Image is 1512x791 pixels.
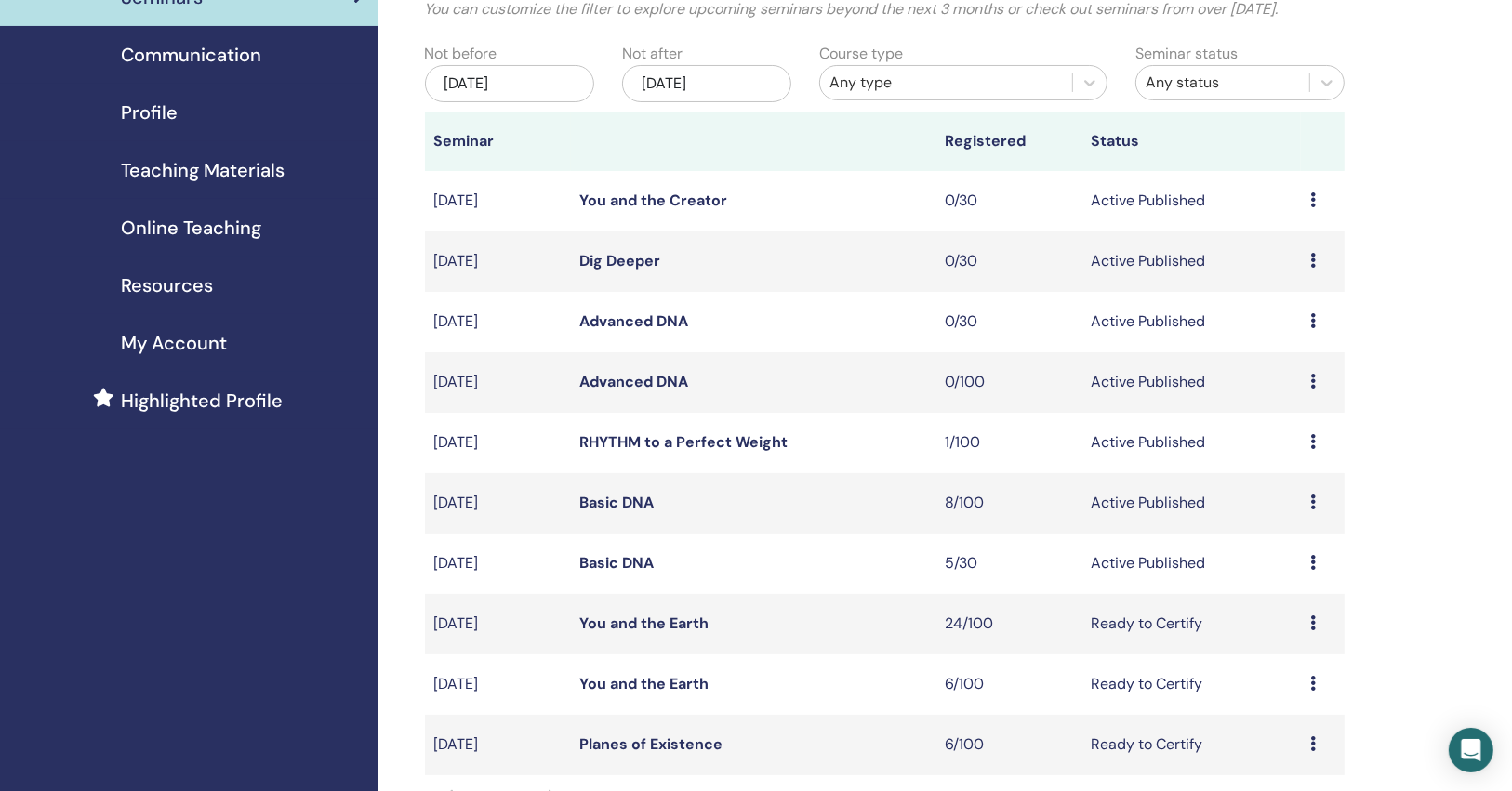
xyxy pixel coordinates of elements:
[580,553,655,573] a: Basic DNA
[580,734,723,754] a: Planes of Existence
[829,72,1063,94] div: Any type
[580,674,710,693] a: You and the Earth
[425,534,571,594] td: [DATE]
[121,271,213,299] span: Resources
[935,112,1081,171] th: Registered
[935,594,1081,654] td: 24/100
[1081,231,1301,292] td: Active Published
[580,191,728,210] a: You and the Creator
[1081,534,1301,594] td: Active Published
[425,231,571,292] td: [DATE]
[121,329,227,357] span: My Account
[935,231,1081,292] td: 0/30
[425,594,571,654] td: [DATE]
[580,311,689,331] a: Advanced DNA
[425,43,497,65] label: Not before
[1135,43,1238,65] label: Seminar status
[1081,654,1301,715] td: Ready to Certify
[121,156,285,184] span: Teaching Materials
[1146,72,1300,94] div: Any status
[935,352,1081,413] td: 0/100
[935,654,1081,715] td: 6/100
[580,432,789,452] a: RHYTHM to a Perfect Weight
[1081,352,1301,413] td: Active Published
[1081,594,1301,654] td: Ready to Certify
[935,715,1081,775] td: 6/100
[425,65,594,102] div: [DATE]
[121,214,261,242] span: Online Teaching
[121,99,178,126] span: Profile
[935,413,1081,473] td: 1/100
[425,171,571,231] td: [DATE]
[425,352,571,413] td: [DATE]
[580,372,689,391] a: Advanced DNA
[935,473,1081,534] td: 8/100
[622,65,791,102] div: [DATE]
[425,112,571,171] th: Seminar
[425,413,571,473] td: [DATE]
[1081,715,1301,775] td: Ready to Certify
[580,251,661,270] a: Dig Deeper
[1081,171,1301,231] td: Active Published
[425,715,571,775] td: [DATE]
[1081,292,1301,352] td: Active Published
[1081,473,1301,534] td: Active Published
[935,292,1081,352] td: 0/30
[121,387,283,415] span: Highlighted Profile
[935,534,1081,594] td: 5/30
[1081,413,1301,473] td: Active Published
[935,171,1081,231] td: 0/30
[121,41,261,69] span: Communication
[425,654,571,715] td: [DATE]
[425,473,571,534] td: [DATE]
[580,493,655,512] a: Basic DNA
[622,43,683,65] label: Not after
[1081,112,1301,171] th: Status
[580,613,710,633] a: You and the Earth
[1449,728,1493,772] div: Open Intercom Messenger
[425,292,571,352] td: [DATE]
[819,43,903,65] label: Course type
